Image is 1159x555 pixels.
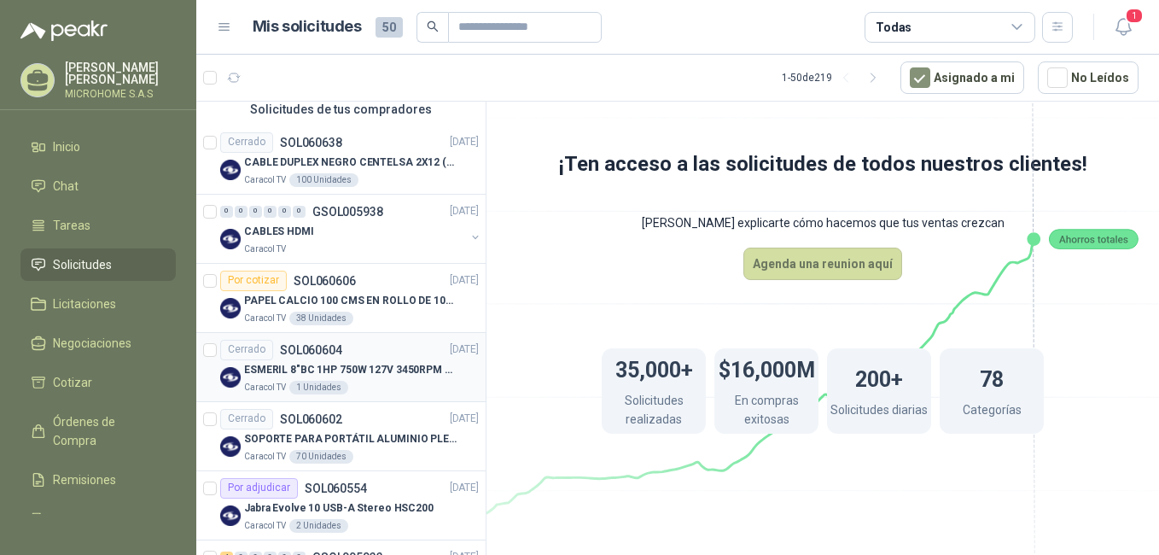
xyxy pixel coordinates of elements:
[20,288,176,320] a: Licitaciones
[249,206,262,218] div: 0
[289,381,348,394] div: 1 Unidades
[830,400,928,424] p: Solicitudes diarias
[289,450,353,464] div: 70 Unidades
[220,505,241,526] img: Company Logo
[244,312,286,325] p: Caracol TV
[450,342,479,358] p: [DATE]
[53,137,80,156] span: Inicio
[220,271,287,291] div: Por cotizar
[980,359,1004,396] h1: 78
[53,470,116,489] span: Remisiones
[244,431,457,447] p: SOPORTE PARA PORTÁTIL ALUMINIO PLEGABLE VTA
[196,264,486,333] a: Por cotizarSOL060606[DATE] Company LogoPAPEL CALCIO 100 CMS EN ROLLO DE 100 GRCaracol TV38 Unidades
[264,206,277,218] div: 0
[20,327,176,359] a: Negociaciones
[280,344,342,356] p: SOL060604
[963,400,1022,424] p: Categorías
[20,406,176,457] a: Órdenes de Compra
[293,206,306,218] div: 0
[1038,61,1139,94] button: No Leídos
[220,436,241,457] img: Company Logo
[244,450,286,464] p: Caracol TV
[20,131,176,163] a: Inicio
[196,402,486,471] a: CerradoSOL060602[DATE] Company LogoSOPORTE PARA PORTÁTIL ALUMINIO PLEGABLE VTACaracol TV70 Unidades
[220,206,233,218] div: 0
[220,160,241,180] img: Company Logo
[20,170,176,202] a: Chat
[65,89,176,99] p: MICROHOME S.A.S
[20,248,176,281] a: Solicitudes
[220,409,273,429] div: Cerrado
[220,202,482,256] a: 0 0 0 0 0 0 GSOL005938[DATE] Company LogoCABLES HDMICaracol TV
[280,137,342,149] p: SOL060638
[294,275,356,287] p: SOL060606
[450,272,479,289] p: [DATE]
[312,206,383,218] p: GSOL005938
[450,480,479,496] p: [DATE]
[244,155,457,171] p: CABLE DUPLEX NEGRO CENTELSA 2X12 (COLOR NEGRO)
[289,173,358,187] div: 100 Unidades
[743,248,902,280] button: Agenda una reunion aquí
[244,381,286,394] p: Caracol TV
[1108,12,1139,43] button: 1
[244,242,286,256] p: Caracol TV
[53,216,90,235] span: Tareas
[253,15,362,39] h1: Mis solicitudes
[305,482,367,494] p: SOL060554
[244,362,457,378] p: ESMERIL 8"BC 1HP 750W 127V 3450RPM URREA
[450,411,479,427] p: [DATE]
[278,206,291,218] div: 0
[855,359,903,396] h1: 200+
[20,464,176,496] a: Remisiones
[719,349,815,387] h1: $16,000M
[53,510,128,529] span: Configuración
[65,61,176,85] p: [PERSON_NAME] [PERSON_NAME]
[602,391,706,433] p: Solicitudes realizadas
[53,255,112,274] span: Solicitudes
[782,64,887,91] div: 1 - 50 de 219
[289,519,348,533] div: 2 Unidades
[244,500,434,517] p: Jabra Evolve 10 USB-A Stereo HSC200
[53,177,79,196] span: Chat
[376,17,403,38] span: 50
[244,224,314,240] p: CABLES HDMI
[220,367,241,388] img: Company Logo
[235,206,248,218] div: 0
[220,298,241,318] img: Company Logo
[196,333,486,402] a: CerradoSOL060604[DATE] Company LogoESMERIL 8"BC 1HP 750W 127V 3450RPM URREACaracol TV1 Unidades
[53,334,131,353] span: Negociaciones
[53,295,116,313] span: Licitaciones
[289,312,353,325] div: 38 Unidades
[280,413,342,425] p: SOL060602
[714,391,818,433] p: En compras exitosas
[244,293,457,309] p: PAPEL CALCIO 100 CMS EN ROLLO DE 100 GR
[450,203,479,219] p: [DATE]
[196,126,486,195] a: CerradoSOL060638[DATE] Company LogoCABLE DUPLEX NEGRO CENTELSA 2X12 (COLOR NEGRO)Caracol TV100 Un...
[220,132,273,153] div: Cerrado
[876,18,911,37] div: Todas
[900,61,1024,94] button: Asignado a mi
[196,93,486,126] div: Solicitudes de tus compradores
[450,134,479,150] p: [DATE]
[53,412,160,450] span: Órdenes de Compra
[20,503,176,535] a: Configuración
[220,229,241,249] img: Company Logo
[20,20,108,41] img: Logo peakr
[615,349,693,387] h1: 35,000+
[20,209,176,242] a: Tareas
[53,373,92,392] span: Cotizar
[196,471,486,540] a: Por adjudicarSOL060554[DATE] Company LogoJabra Evolve 10 USB-A Stereo HSC200Caracol TV2 Unidades
[220,340,273,360] div: Cerrado
[244,519,286,533] p: Caracol TV
[1125,8,1144,24] span: 1
[20,366,176,399] a: Cotizar
[427,20,439,32] span: search
[244,173,286,187] p: Caracol TV
[220,478,298,499] div: Por adjudicar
